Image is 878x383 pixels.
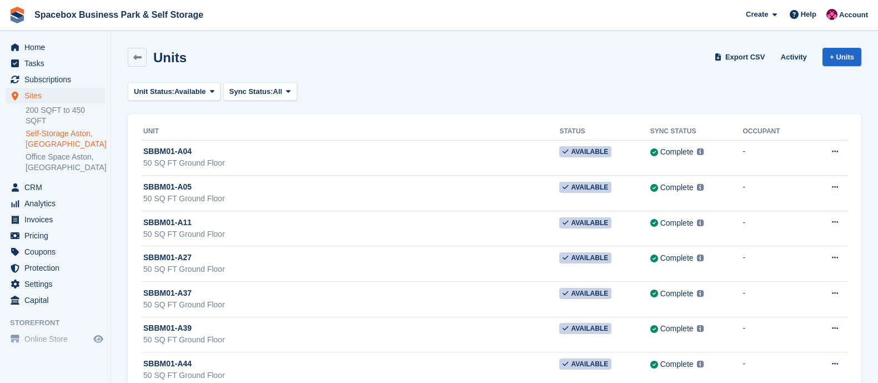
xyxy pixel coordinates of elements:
[6,196,105,211] a: menu
[9,7,26,23] img: stora-icon-8386f47178a22dfd0bd8f6a31ec36ba5ce8667c1dd55bd0f319d3a0aa187defe.svg
[26,105,105,126] a: 200 SQFT to 450 SQFT
[174,86,206,97] span: Available
[143,228,559,240] div: 50 SQ FT Ground Floor
[128,82,220,101] button: Unit Status: Available
[6,39,105,55] a: menu
[660,146,694,158] div: Complete
[143,334,559,346] div: 50 SQ FT Ground Floor
[725,52,765,63] span: Export CSV
[559,323,611,334] span: Available
[143,181,192,193] span: SBBM01-A05
[143,193,559,205] div: 50 SQ FT Ground Floor
[697,184,704,191] img: icon-info-grey-7440780725fd019a000dd9b08b2336e03edf1995a4989e88bcd33f0948082b44.svg
[697,361,704,367] img: icon-info-grey-7440780725fd019a000dd9b08b2336e03edf1995a4989e88bcd33f0948082b44.svg
[742,211,807,246] td: -
[660,182,694,193] div: Complete
[143,157,559,169] div: 50 SQ FT Ground Floor
[559,359,611,370] span: Available
[839,9,868,21] span: Account
[697,255,704,261] img: icon-info-grey-7440780725fd019a000dd9b08b2336e03edf1995a4989e88bcd33f0948082b44.svg
[6,212,105,227] a: menu
[697,290,704,297] img: icon-info-grey-7440780725fd019a000dd9b08b2336e03edf1995a4989e88bcd33f0948082b44.svg
[223,82,297,101] button: Sync Status: All
[153,50,187,65] h2: Units
[697,325,704,332] img: icon-info-grey-7440780725fd019a000dd9b08b2336e03edf1995a4989e88bcd33f0948082b44.svg
[742,246,807,282] td: -
[697,220,704,226] img: icon-info-grey-7440780725fd019a000dd9b08b2336e03edf1995a4989e88bcd33f0948082b44.svg
[143,287,192,299] span: SBBM01-A37
[6,331,105,347] a: menu
[24,228,91,243] span: Pricing
[742,317,807,352] td: -
[24,292,91,308] span: Capital
[229,86,273,97] span: Sync Status:
[660,288,694,300] div: Complete
[24,331,91,347] span: Online Store
[559,182,611,193] span: Available
[24,260,91,276] span: Protection
[742,140,807,176] td: -
[143,299,559,311] div: 50 SQ FT Ground Floor
[697,148,704,155] img: icon-info-grey-7440780725fd019a000dd9b08b2336e03edf1995a4989e88bcd33f0948082b44.svg
[273,86,283,97] span: All
[559,252,611,263] span: Available
[24,244,91,260] span: Coupons
[660,252,694,264] div: Complete
[559,123,650,141] th: Status
[24,39,91,55] span: Home
[650,123,743,141] th: Sync Status
[143,322,192,334] span: SBBM01-A39
[92,332,105,346] a: Preview store
[24,56,91,71] span: Tasks
[10,317,111,329] span: Storefront
[143,263,559,275] div: 50 SQ FT Ground Floor
[24,196,91,211] span: Analytics
[143,358,192,370] span: SBBM01-A44
[24,88,91,103] span: Sites
[713,48,770,66] a: Export CSV
[6,292,105,308] a: menu
[559,288,611,299] span: Available
[6,260,105,276] a: menu
[746,9,768,20] span: Create
[742,176,807,211] td: -
[6,228,105,243] a: menu
[742,282,807,317] td: -
[742,123,807,141] th: Occupant
[26,128,105,150] a: Self-Storage Aston, [GEOGRAPHIC_DATA]
[660,323,694,335] div: Complete
[26,152,105,173] a: Office Space Aston, [GEOGRAPHIC_DATA]
[6,88,105,103] a: menu
[826,9,837,20] img: Avishka Chauhan
[6,244,105,260] a: menu
[6,276,105,292] a: menu
[24,276,91,292] span: Settings
[6,56,105,71] a: menu
[660,217,694,229] div: Complete
[776,48,811,66] a: Activity
[141,123,559,141] th: Unit
[24,180,91,195] span: CRM
[6,72,105,87] a: menu
[24,72,91,87] span: Subscriptions
[822,48,861,66] a: + Units
[660,359,694,370] div: Complete
[801,9,816,20] span: Help
[143,370,559,381] div: 50 SQ FT Ground Floor
[6,180,105,195] a: menu
[559,146,611,157] span: Available
[24,212,91,227] span: Invoices
[143,217,192,228] span: SBBM01-A11
[559,217,611,228] span: Available
[143,252,192,263] span: SBBM01-A27
[30,6,208,24] a: Spacebox Business Park & Self Storage
[143,146,192,157] span: SBBM01-A04
[134,86,174,97] span: Unit Status:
